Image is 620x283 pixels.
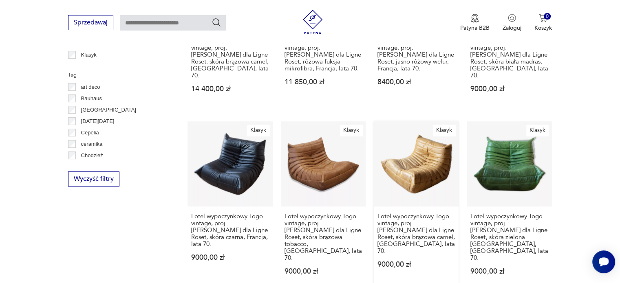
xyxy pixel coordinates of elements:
button: 0Koszyk [534,14,552,32]
a: Ikona medaluPatyna B2B [460,14,490,32]
p: 9000,00 zł [470,86,548,92]
button: Wyczyść filtry [68,171,119,186]
p: art deco [81,83,100,92]
p: ceramika [81,140,103,149]
button: Zaloguj [503,14,521,32]
p: Koszyk [534,24,552,32]
button: Sprzedawaj [68,15,113,30]
p: 9000,00 zł [191,254,269,261]
p: 11 850,00 zł [285,79,362,86]
button: Patyna B2B [460,14,490,32]
h3: Fotel wypoczynkowy Togo vintage, proj. [PERSON_NAME] dla Ligne Roset, skóra biała madras, [GEOGRA... [470,37,548,79]
p: 14 400,00 zł [191,86,269,92]
h3: Fotel wypoczynkowy Togo vintage, proj. [PERSON_NAME] dla Ligne Roset, jasno różowy welur, Francja... [377,37,455,72]
p: 8400,00 zł [377,79,455,86]
button: Szukaj [212,18,221,27]
p: 9000,00 zł [377,261,455,268]
p: Cepelia [81,128,99,137]
p: Zaloguj [503,24,521,32]
p: Klasyk [81,50,97,59]
a: Sprzedawaj [68,20,113,26]
p: Patyna B2B [460,24,490,32]
p: [DATE][DATE] [81,117,115,126]
p: [GEOGRAPHIC_DATA] [81,105,136,114]
h3: Fotel wypoczynkowy Togo vintage, proj. [PERSON_NAME] dla Ligne Roset, różowa fuksja mikrofibra, F... [285,37,362,72]
p: Tag [68,70,168,79]
h3: Fotel wypoczynkowy Togo vintage, proj. [PERSON_NAME] dla Ligne Roset, skóra brązowa tobacco, [GEO... [285,213,362,261]
iframe: Smartsupp widget button [592,250,615,273]
img: Ikonka użytkownika [508,14,516,22]
h3: Fotel wypoczynkowy Togo vintage, proj. [PERSON_NAME] dla Ligne Roset, skóra brązowa camel, [GEOGR... [377,213,455,254]
p: Ćmielów [81,162,101,171]
p: 9000,00 zł [285,268,362,275]
img: Patyna - sklep z meblami i dekoracjami vintage [300,10,325,34]
h3: Fotel wypoczynkowy Togo vintage, proj. [PERSON_NAME] dla Ligne Roset, skóra zielona [GEOGRAPHIC_D... [470,213,548,261]
img: Ikona medalu [471,14,479,23]
img: Ikona koszyka [539,14,547,22]
p: Bauhaus [81,94,102,103]
div: 0 [544,13,551,20]
h3: Fotel wypoczynkowy Togo vintage, proj. [PERSON_NAME] dla Ligne Roset, skóra czarna, Francja, lata... [191,213,269,248]
p: Chodzież [81,151,103,160]
h3: Sofa Togo trzyosobowa vintage, proj. [PERSON_NAME] dla Ligne Roset, skóra brązowa camel, [GEOGRAP... [191,37,269,79]
p: 9000,00 zł [470,268,548,275]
